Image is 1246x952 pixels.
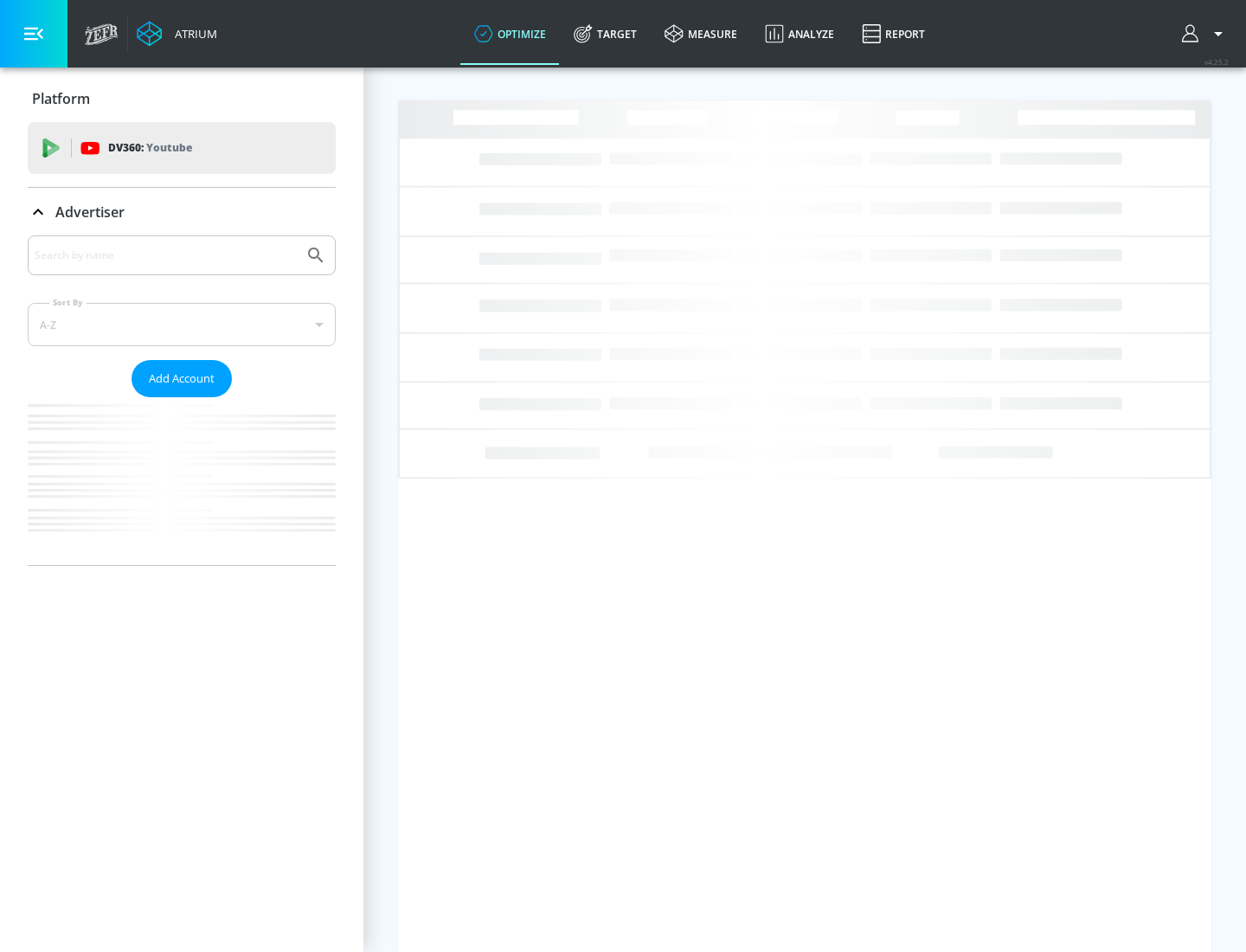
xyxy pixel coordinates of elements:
nav: list of Advertiser [28,397,336,565]
a: optimize [460,3,560,65]
div: Platform [28,74,336,123]
p: Youtube [146,138,192,157]
span: v 4.25.2 [1204,57,1229,67]
a: Atrium [137,21,217,47]
a: measure [651,3,751,65]
p: Advertiser [55,203,125,222]
div: Advertiser [28,235,336,565]
div: DV360: Youtube [28,122,336,174]
div: Advertiser [28,188,336,236]
div: Atrium [168,26,217,42]
a: Analyze [751,3,848,65]
p: DV360: [108,138,192,158]
a: Report [848,3,939,65]
p: Platform [32,89,90,108]
label: Sort By [49,297,87,308]
a: Target [560,3,651,65]
input: Search by name [35,244,297,267]
div: A-Z [28,303,336,346]
span: Add Account [149,369,215,389]
button: Add Account [132,360,232,397]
